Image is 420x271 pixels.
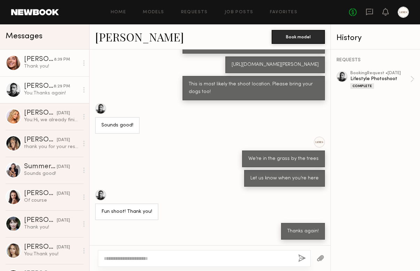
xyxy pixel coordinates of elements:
div: Let us know when you’re here [250,175,319,183]
div: REQUESTS [336,58,414,63]
div: 8:39 PM [54,56,70,63]
div: Summer S. [24,163,57,170]
div: [DATE] [57,244,70,251]
div: This is most likely the shoot location. Please bring your dogs too! [189,80,319,96]
div: [DATE] [57,137,70,144]
div: [DATE] [57,191,70,197]
div: [PERSON_NAME] [24,56,54,63]
div: We’re in the grass by the trees [248,155,319,163]
div: [PERSON_NAME] [24,83,54,90]
a: bookingRequest •[DATE]Lifestyle PhotoshootComplete [350,71,414,89]
a: Models [143,10,164,15]
div: [DATE] [57,164,70,170]
div: [URL][DOMAIN_NAME][PERSON_NAME] [232,61,319,69]
div: You: Hi, we already finished casting for [DATE] shoot - We'll keep you in mind for the next one! [24,117,79,123]
div: History [336,34,414,42]
div: Sounds good! [101,122,133,130]
div: Sounds good! [24,170,79,177]
div: 8:29 PM [54,83,70,90]
div: thank you for your response. [24,144,79,150]
div: [PERSON_NAME] [24,217,57,224]
a: [PERSON_NAME] [95,29,184,44]
div: booking Request • [DATE] [350,71,410,76]
a: Requests [181,10,208,15]
span: Messages [6,32,42,40]
div: You: Thanks again! [24,90,79,96]
a: Home [111,10,126,15]
div: [DATE] [57,217,70,224]
div: Of course [24,197,79,204]
div: Thank you! [24,224,79,231]
div: Thank you! [24,63,79,70]
div: [PERSON_NAME] [24,244,57,251]
div: Thanks again! [287,227,319,235]
button: Book model [272,30,325,44]
a: Favorites [270,10,297,15]
div: [PERSON_NAME] [24,190,57,197]
div: Complete [350,83,374,89]
a: Job Posts [225,10,254,15]
div: Lifestyle Photoshoot [350,76,410,82]
div: Fun shoot! Thank you! [101,208,152,216]
a: Book model [272,33,325,39]
div: You: Thank you! [24,251,79,257]
div: [PERSON_NAME] [24,137,57,144]
div: [DATE] [57,110,70,117]
div: [PERSON_NAME] [24,110,57,117]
